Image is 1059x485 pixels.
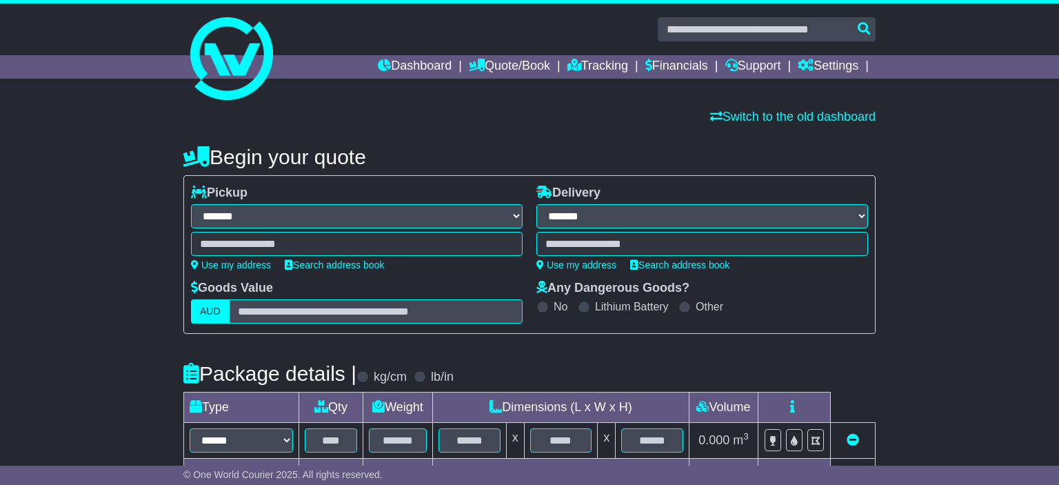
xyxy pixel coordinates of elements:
[285,259,384,270] a: Search address book
[743,431,749,442] sup: 3
[567,55,628,79] a: Tracking
[363,393,433,423] td: Weight
[645,55,708,79] a: Financials
[299,393,363,423] td: Qty
[696,300,723,313] label: Other
[536,259,616,270] a: Use my address
[374,370,407,385] label: kg/cm
[183,469,383,480] span: © One World Courier 2025. All rights reserved.
[847,433,859,447] a: Remove this item
[595,300,669,313] label: Lithium Battery
[191,186,248,201] label: Pickup
[183,146,876,168] h4: Begin your quote
[536,186,601,201] label: Delivery
[743,464,749,475] sup: 3
[469,55,550,79] a: Quote/Book
[432,393,689,423] td: Dimensions (L x W x H)
[630,259,729,270] a: Search address book
[798,55,858,79] a: Settings
[191,281,273,296] label: Goods Value
[689,393,758,423] td: Volume
[698,433,729,447] span: 0.000
[184,393,299,423] td: Type
[554,300,567,313] label: No
[710,110,876,123] a: Switch to the old dashboard
[378,55,452,79] a: Dashboard
[725,55,781,79] a: Support
[598,423,616,459] td: x
[191,299,230,324] label: AUD
[536,281,689,296] label: Any Dangerous Goods?
[183,362,356,385] h4: Package details |
[191,259,271,270] a: Use my address
[506,423,524,459] td: x
[733,433,749,447] span: m
[431,370,454,385] label: lb/in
